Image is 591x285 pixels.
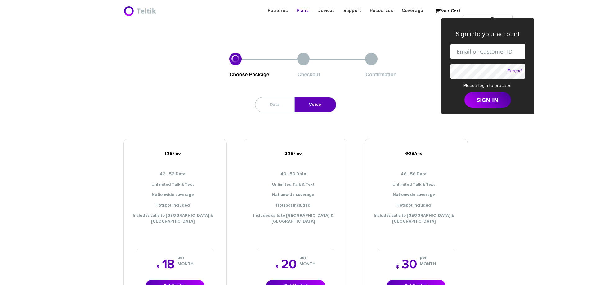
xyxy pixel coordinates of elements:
a: Devices [313,5,339,17]
li: 4G - 5G Data [369,171,463,177]
a: Features [263,5,292,17]
img: BriteX [123,5,158,17]
li: 4G - 5G Data [128,171,222,177]
li: Includes calls to [GEOGRAPHIC_DATA] & [GEOGRAPHIC_DATA] [128,213,222,225]
h5: 2GB/mo [249,151,342,156]
li: Unlimited Talk & Text [369,182,463,188]
h5: 6GB/mo [369,151,463,156]
a: Forgot? [507,69,522,73]
span: 30 [402,258,417,271]
i: MONTH [177,261,194,267]
i: MONTH [299,261,316,267]
a: Voice [295,97,335,112]
a: Plans [292,5,313,17]
span: $ [396,265,399,269]
li: Hotspot included [369,203,463,209]
form: Please login to proceed [450,44,525,108]
a: Your Cart [432,7,463,16]
span: Checkout [298,72,320,77]
li: Unlimited Talk & Text [128,182,222,188]
a: Coverage [397,5,428,17]
span: Choose Package [230,72,269,77]
li: Unlimited Talk & Text [249,182,342,188]
i: per [420,255,436,261]
i: per [177,255,194,261]
a: Data [255,97,294,112]
li: Includes calls to [GEOGRAPHIC_DATA] & [GEOGRAPHIC_DATA] [369,213,463,225]
button: SIGN IN [464,92,511,108]
i: per [299,255,316,261]
a: Support [339,5,365,17]
h5: 1GB/mo [128,151,222,156]
li: Includes calls to [GEOGRAPHIC_DATA] & [GEOGRAPHIC_DATA] [249,213,342,225]
li: Hotspot included [249,203,342,209]
i: MONTH [420,261,436,267]
li: Nationwide coverage [249,192,342,198]
span: Confirmation [365,72,396,77]
input: Email or Customer ID [450,44,525,59]
a: Resources [365,5,397,17]
li: 4G - 5G Data [249,171,342,177]
h3: Sign into your account [450,31,525,38]
span: 18 [162,258,175,271]
li: Nationwide coverage [128,192,222,198]
li: Nationwide coverage [369,192,463,198]
span: $ [275,265,278,269]
span: $ [156,265,159,269]
li: Hotspot included [128,203,222,209]
span: 20 [281,258,297,271]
